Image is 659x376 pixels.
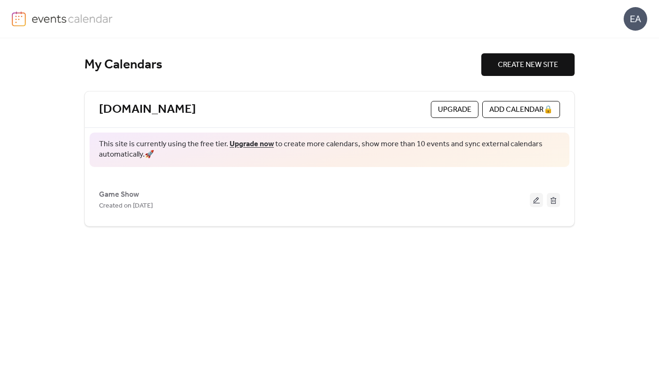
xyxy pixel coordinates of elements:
a: [DOMAIN_NAME] [99,102,196,117]
span: Game Show [99,189,139,201]
img: logo-type [32,11,113,25]
span: This site is currently using the free tier. to create more calendars, show more than 10 events an... [99,139,560,160]
div: My Calendars [84,57,481,73]
a: Game Show [99,192,139,197]
button: CREATE NEW SITE [481,53,575,76]
span: Created on [DATE] [99,201,153,212]
span: CREATE NEW SITE [498,59,558,71]
button: Upgrade [431,101,478,118]
div: EA [624,7,647,31]
img: logo [12,11,26,26]
span: Upgrade [438,104,471,116]
a: Upgrade now [230,137,274,151]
